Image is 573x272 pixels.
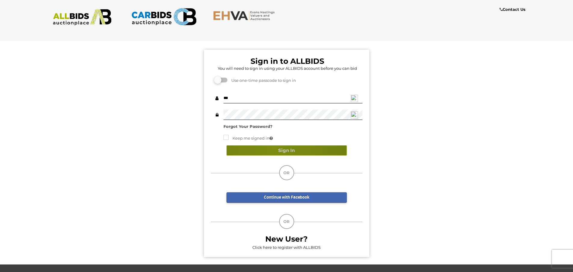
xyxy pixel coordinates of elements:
b: New User? [265,234,308,243]
img: CARBIDS.com.au [131,6,196,27]
label: Keep me signed in [223,135,273,142]
div: OR [279,214,294,229]
img: EHVA.com.au [213,11,278,20]
a: Click here to register with ALLBIDS [252,245,321,250]
h5: You will need to sign in using your ALLBIDS account before you can bid [212,66,362,70]
span: Use one-time passcode to sign in [228,78,296,83]
b: Contact Us [500,7,525,12]
img: npw-badge-icon-locked.svg [351,111,358,119]
a: Forgot Your Password? [223,124,273,129]
img: npw-badge-icon-locked.svg [351,95,358,102]
a: Contact Us [500,6,527,13]
button: Sign In [226,145,347,156]
b: Sign in to ALLBIDS [251,57,324,66]
img: ALLBIDS.com.au [50,9,115,26]
div: OR [279,165,294,180]
a: Continue with Facebook [226,192,347,203]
